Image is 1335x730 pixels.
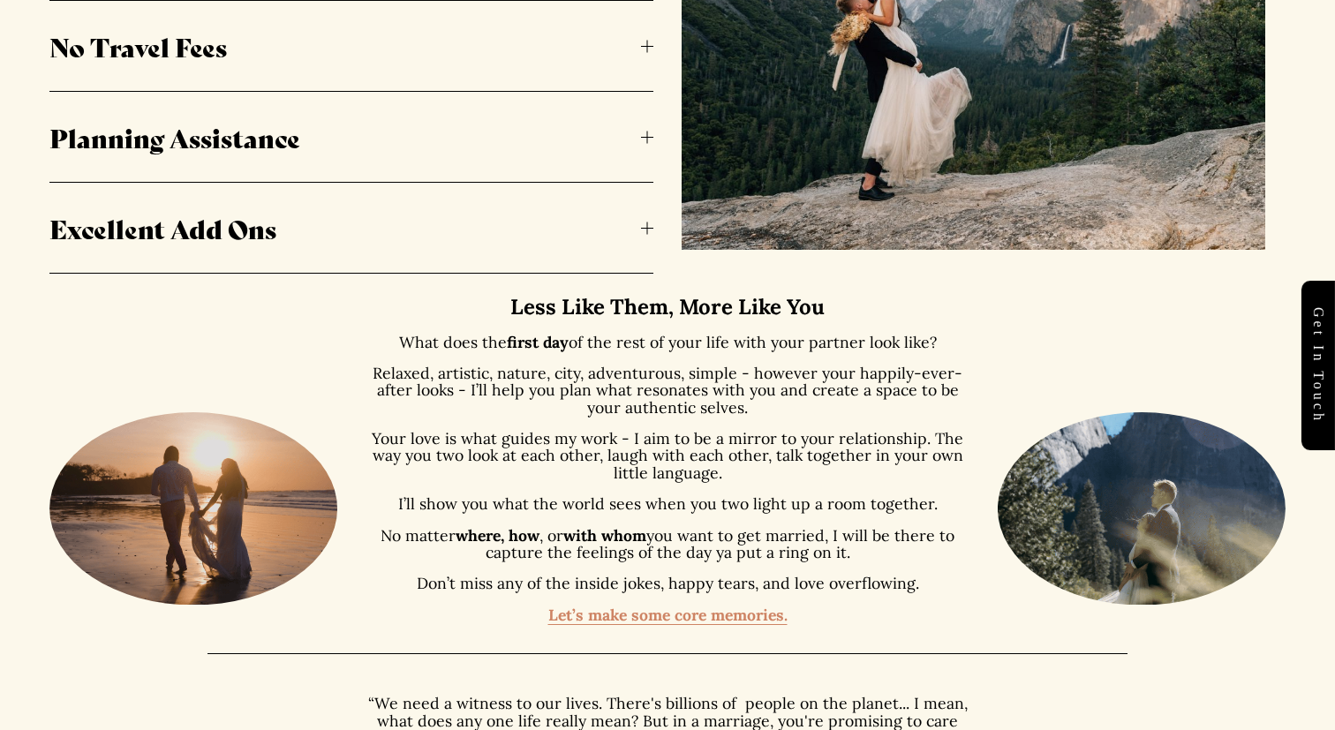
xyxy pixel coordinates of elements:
p: Relaxed, artistic, nature, city, adventurous, simple - however your happily-ever-after looks - I’... [366,365,969,416]
p: I’ll show you what the world sees when you two light up a room together. [366,495,969,512]
span: No Travel Fees [49,27,641,64]
a: Let’s make some core memories. [548,605,788,625]
button: Planning Assistance [49,92,653,182]
button: No Travel Fees [49,1,653,91]
span: Excellent Add Ons [49,209,641,246]
p: What does the of the rest of your life with your partner look like? [366,334,969,350]
a: Get in touch [1301,281,1335,450]
strong: with whom [563,525,646,546]
strong: where, how [456,525,539,546]
p: Your love is what guides my work - I aim to be a mirror to your relationship. The way you two loo... [366,430,969,481]
strong: first day [507,332,569,352]
button: Excellent Add Ons [49,183,653,273]
p: Don’t miss any of the inside jokes, happy tears, and love overflowing. [366,575,969,591]
p: No matter , or you want to get married, I will be there to capture the feelings of the day ya put... [366,527,969,561]
strong: Less Like Them, More Like You [510,293,825,320]
span: Planning Assistance [49,118,641,155]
